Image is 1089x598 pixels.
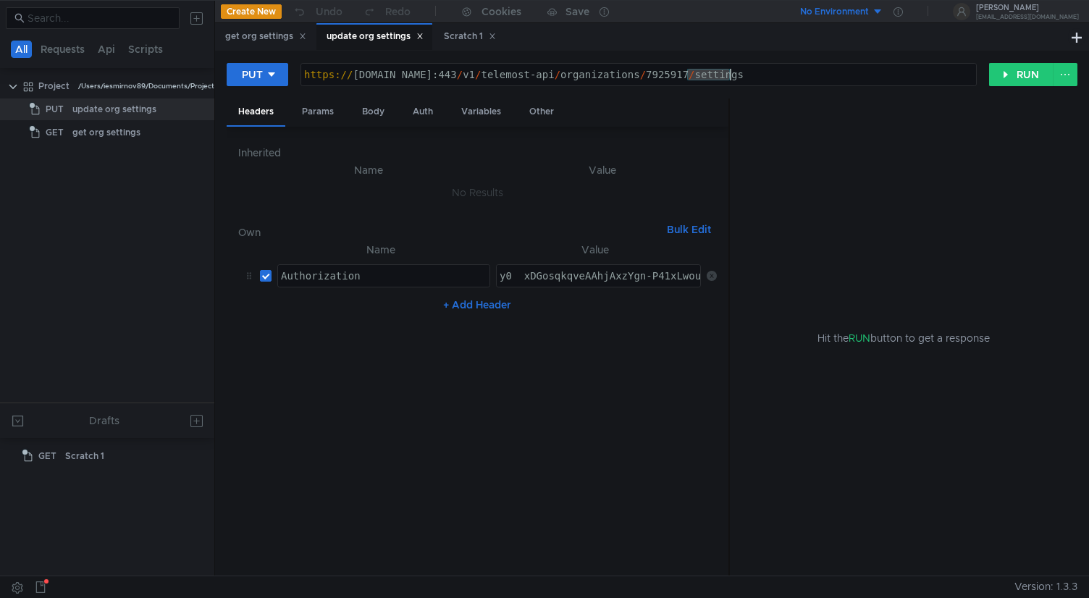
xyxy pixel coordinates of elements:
[849,332,870,345] span: RUN
[976,14,1079,20] div: [EMAIL_ADDRESS][DOMAIN_NAME]
[353,1,421,22] button: Redo
[28,10,171,26] input: Search...
[800,5,869,19] div: No Environment
[282,1,353,22] button: Undo
[65,445,104,467] div: Scratch 1
[72,98,156,120] div: update org settings
[976,4,1079,12] div: [PERSON_NAME]
[401,98,445,125] div: Auth
[490,241,701,258] th: Value
[221,4,282,19] button: Create New
[46,98,64,120] span: PUT
[350,98,396,125] div: Body
[250,161,488,179] th: Name
[38,445,56,467] span: GET
[72,122,140,143] div: get org settings
[437,296,517,313] button: + Add Header
[78,75,214,97] div: /Users/iesmirnov89/Documents/Project
[272,241,490,258] th: Name
[482,3,521,20] div: Cookies
[38,75,70,97] div: Project
[452,186,503,199] nz-embed-empty: No Results
[93,41,119,58] button: Api
[238,144,717,161] h6: Inherited
[487,161,717,179] th: Value
[385,3,411,20] div: Redo
[225,29,306,44] div: get org settings
[565,7,589,17] div: Save
[316,3,342,20] div: Undo
[450,98,513,125] div: Variables
[1014,576,1077,597] span: Version: 1.3.3
[989,63,1054,86] button: RUN
[227,63,288,86] button: PUT
[661,221,717,238] button: Bulk Edit
[518,98,565,125] div: Other
[124,41,167,58] button: Scripts
[36,41,89,58] button: Requests
[89,412,119,429] div: Drafts
[290,98,345,125] div: Params
[238,224,661,241] h6: Own
[11,41,32,58] button: All
[444,29,496,44] div: Scratch 1
[227,98,285,127] div: Headers
[817,330,990,346] span: Hit the button to get a response
[242,67,263,83] div: PUT
[327,29,424,44] div: update org settings
[46,122,64,143] span: GET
